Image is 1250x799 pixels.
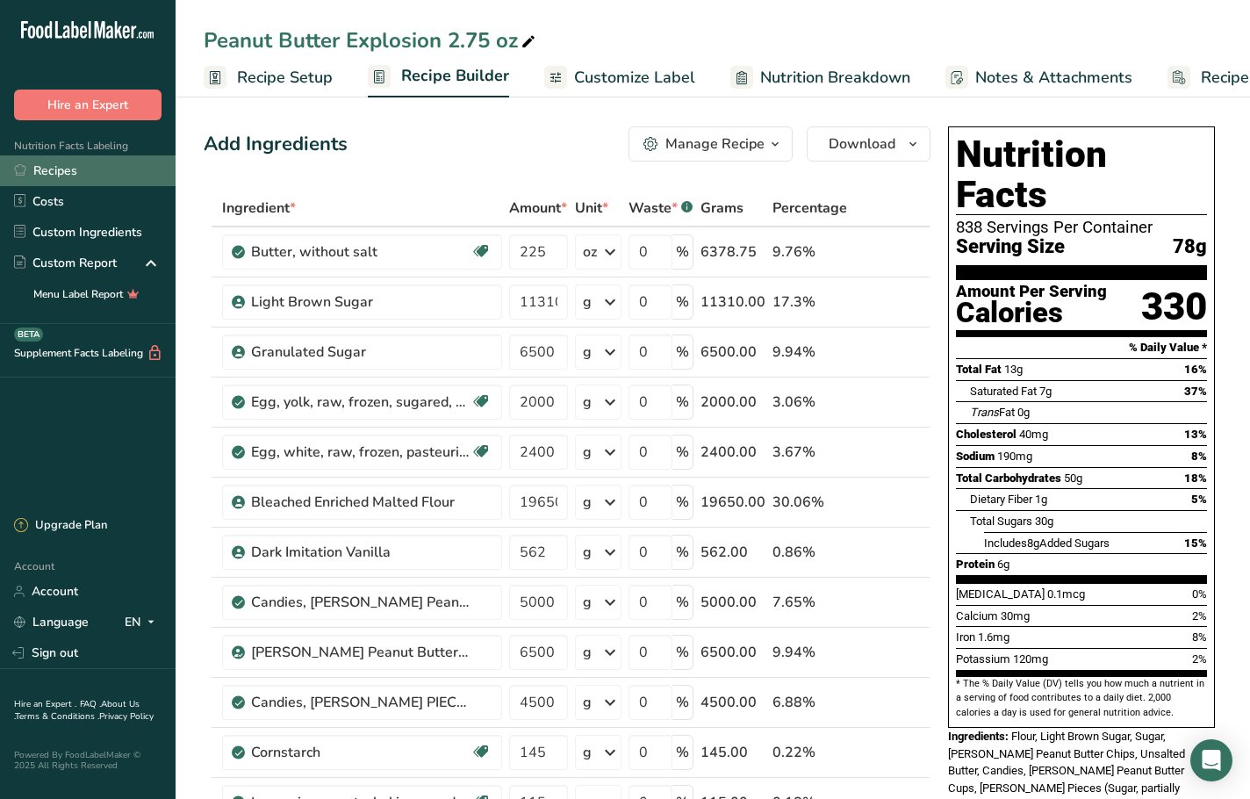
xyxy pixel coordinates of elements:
a: Customize Label [544,58,695,97]
div: Egg, white, raw, frozen, pasteurized [251,442,471,463]
div: 838 Servings Per Container [956,219,1207,236]
span: 0.1mcg [1047,587,1085,601]
span: [MEDICAL_DATA] [956,587,1045,601]
span: 0g [1017,406,1030,419]
span: 40mg [1019,428,1048,441]
div: Upgrade Plan [14,517,107,535]
span: Percentage [772,198,847,219]
div: g [583,742,592,763]
div: BETA [14,328,43,342]
a: Hire an Expert . [14,698,76,710]
span: Unit [575,198,608,219]
div: 330 [1141,284,1207,330]
a: Recipe Builder [368,56,509,98]
span: Ingredients: [948,730,1009,743]
div: 19650.00 [700,492,765,513]
div: 2400.00 [700,442,765,463]
div: 11310.00 [700,292,765,313]
div: Cornstarch [251,742,471,763]
a: Language [14,607,89,637]
span: Dietary Fiber [970,493,1032,506]
div: 145.00 [700,742,765,763]
span: 1.6mg [978,630,1009,644]
span: Total Fat [956,363,1002,376]
div: g [583,342,592,363]
div: 3.67% [772,442,847,463]
span: 50g [1064,471,1082,485]
div: 3.06% [772,392,847,413]
div: 9.94% [772,642,847,663]
span: Download [829,133,895,155]
div: g [583,642,592,663]
div: g [583,492,592,513]
div: Open Intercom Messenger [1190,739,1232,781]
span: Includes Added Sugars [984,536,1110,550]
span: 6g [997,558,1009,571]
span: Nutrition Breakdown [760,66,910,90]
span: 8g [1027,536,1039,550]
span: 8% [1191,450,1207,463]
i: Trans [970,406,999,419]
span: 0% [1192,587,1207,601]
div: 30.06% [772,492,847,513]
span: Total Carbohydrates [956,471,1061,485]
button: Manage Recipe [629,126,793,162]
div: 6.88% [772,692,847,713]
span: 190mg [997,450,1032,463]
div: Powered By FoodLabelMaker © 2025 All Rights Reserved [14,750,162,771]
span: 15% [1184,536,1207,550]
span: Fat [970,406,1015,419]
div: EN [125,612,162,633]
div: Light Brown Sugar [251,292,471,313]
div: Bleached Enriched Malted Flour [251,492,471,513]
section: * The % Daily Value (DV) tells you how much a nutrient in a serving of food contributes to a dail... [956,677,1207,720]
div: Add Ingredients [204,130,348,159]
h1: Nutrition Facts [956,134,1207,215]
div: 7.65% [772,592,847,613]
button: Hire an Expert [14,90,162,120]
span: 16% [1184,363,1207,376]
div: Waste [629,198,693,219]
span: 120mg [1013,652,1048,666]
button: Download [807,126,930,162]
span: Grams [700,198,744,219]
div: 0.22% [772,742,847,763]
span: Amount [509,198,567,219]
span: 78g [1173,236,1207,258]
div: 9.94% [772,342,847,363]
div: g [583,592,592,613]
div: Calories [956,300,1107,326]
div: Manage Recipe [665,133,765,155]
span: 1g [1035,493,1047,506]
div: Egg, yolk, raw, frozen, sugared, pasteurized [251,392,471,413]
a: Notes & Attachments [945,58,1132,97]
div: Candies, [PERSON_NAME] PIECES Candy [251,692,471,713]
span: Calcium [956,609,998,623]
div: Candies, [PERSON_NAME] Peanut Butter Cups [251,592,471,613]
span: Customize Label [574,66,695,90]
div: 5000.00 [700,592,765,613]
span: Iron [956,630,975,644]
div: g [583,442,592,463]
span: 2% [1192,609,1207,623]
span: Potassium [956,652,1010,666]
span: 2% [1192,652,1207,666]
div: 9.76% [772,241,847,263]
a: About Us . [14,698,140,723]
div: 4500.00 [700,692,765,713]
div: Custom Report [14,254,117,272]
div: 0.86% [772,542,847,563]
span: 18% [1184,471,1207,485]
span: 13% [1184,428,1207,441]
div: 6500.00 [700,342,765,363]
span: 13g [1004,363,1023,376]
span: 8% [1192,630,1207,644]
div: 6378.75 [700,241,765,263]
span: Serving Size [956,236,1065,258]
span: 30mg [1001,609,1030,623]
div: g [583,542,592,563]
a: Privacy Policy [99,710,154,723]
a: Recipe Setup [204,58,333,97]
div: g [583,292,592,313]
span: Protein [956,558,995,571]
